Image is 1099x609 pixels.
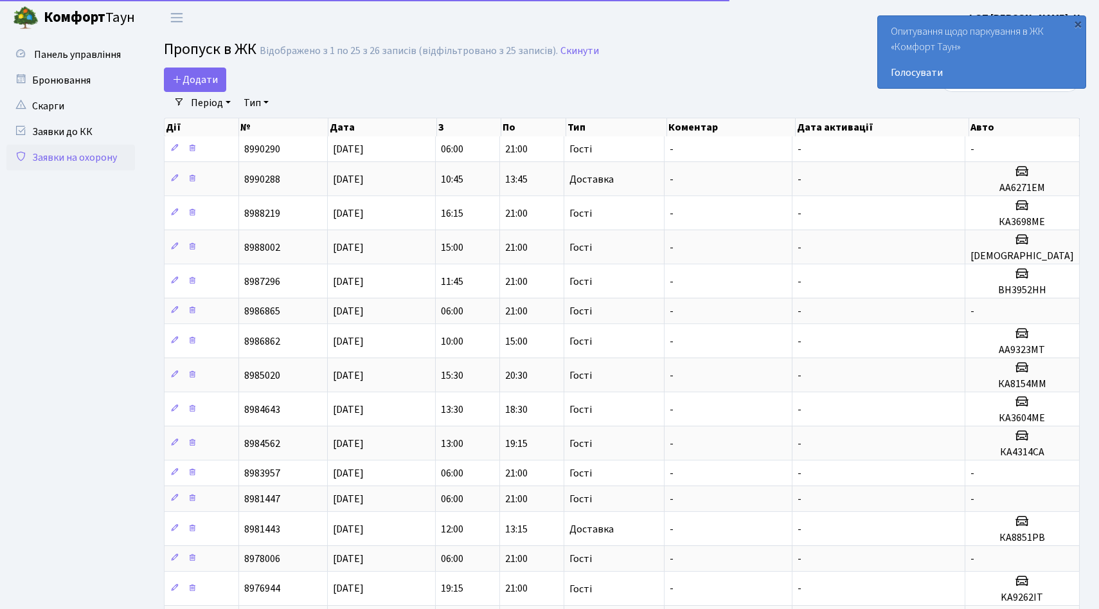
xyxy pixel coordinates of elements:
[670,466,674,480] span: -
[569,584,592,594] span: Гості
[505,206,528,221] span: 21:00
[798,275,801,289] span: -
[970,532,1074,544] h5: КА8851РВ
[6,119,135,145] a: Заявки до КК
[569,524,614,534] span: Доставка
[670,172,674,186] span: -
[569,306,592,316] span: Гості
[441,582,463,596] span: 19:15
[970,446,1074,459] h5: КА4314СА
[505,334,528,349] span: 15:00
[569,439,592,449] span: Гості
[244,437,280,451] span: 8984562
[238,92,274,114] a: Тип
[333,334,364,349] span: [DATE]
[260,45,558,57] div: Відображено з 1 по 25 з 26 записів (відфільтровано з 25 записів).
[670,403,674,417] span: -
[505,437,528,451] span: 19:15
[161,7,193,28] button: Переключити навігацію
[569,336,592,347] span: Гості
[44,7,105,28] b: Комфорт
[569,208,592,219] span: Гості
[970,284,1074,296] h5: ВН3952НН
[244,582,280,596] span: 8976944
[186,92,236,114] a: Період
[878,16,1086,88] div: Опитування щодо паркування в ЖК «Комфорт Таун»
[970,552,974,566] span: -
[6,42,135,68] a: Панель управління
[164,38,256,60] span: Пропуск в ЖК
[333,522,364,536] span: [DATE]
[441,275,463,289] span: 11:45
[6,93,135,119] a: Скарги
[6,68,135,93] a: Бронювання
[441,466,463,480] span: 06:00
[569,554,592,564] span: Гості
[970,304,974,318] span: -
[798,582,801,596] span: -
[798,172,801,186] span: -
[244,368,280,383] span: 8985020
[505,368,528,383] span: 20:30
[670,142,674,156] span: -
[798,368,801,383] span: -
[333,172,364,186] span: [DATE]
[441,172,463,186] span: 10:45
[970,466,974,480] span: -
[569,144,592,154] span: Гості
[244,142,280,156] span: 8990290
[13,5,39,31] img: logo.png
[34,48,121,62] span: Панель управління
[328,118,437,136] th: Дата
[244,275,280,289] span: 8987296
[244,403,280,417] span: 8984643
[798,437,801,451] span: -
[441,241,463,255] span: 15:00
[569,494,592,504] span: Гості
[796,118,969,136] th: Дата активації
[670,522,674,536] span: -
[437,118,502,136] th: З
[670,275,674,289] span: -
[798,522,801,536] span: -
[970,592,1074,604] h5: KA9262IT
[569,174,614,185] span: Доставка
[505,522,528,536] span: 13:15
[670,492,674,506] span: -
[244,552,280,566] span: 8978006
[441,437,463,451] span: 13:00
[505,304,528,318] span: 21:00
[798,403,801,417] span: -
[798,466,801,480] span: -
[667,118,796,136] th: Коментар
[333,206,364,221] span: [DATE]
[333,275,364,289] span: [DATE]
[244,466,280,480] span: 8983957
[239,118,328,136] th: №
[967,10,1084,26] a: ФОП [PERSON_NAME]. Н.
[670,241,674,255] span: -
[244,492,280,506] span: 8981447
[441,552,463,566] span: 06:00
[244,334,280,349] span: 8986862
[505,403,528,417] span: 18:30
[172,73,218,87] span: Додати
[505,142,528,156] span: 21:00
[505,241,528,255] span: 21:00
[798,206,801,221] span: -
[970,378,1074,390] h5: КА8154ММ
[441,206,463,221] span: 16:15
[670,304,674,318] span: -
[798,334,801,349] span: -
[505,552,528,566] span: 21:00
[244,304,280,318] span: 8986865
[441,522,463,536] span: 12:00
[670,334,674,349] span: -
[333,552,364,566] span: [DATE]
[970,492,974,506] span: -
[333,437,364,451] span: [DATE]
[333,304,364,318] span: [DATE]
[441,142,463,156] span: 06:00
[505,492,528,506] span: 21:00
[970,182,1074,194] h5: АА6271ЕМ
